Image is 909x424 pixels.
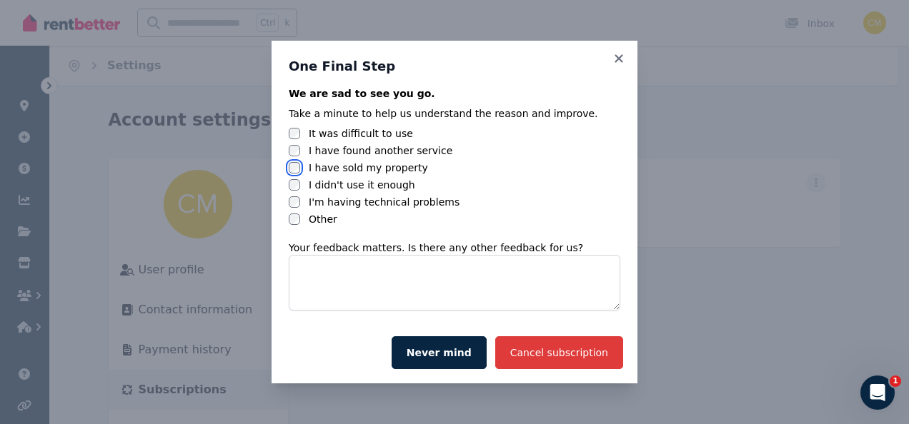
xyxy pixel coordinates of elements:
button: Never mind [392,336,487,369]
iframe: Intercom live chat [860,375,895,410]
button: Cancel subscription [495,336,623,369]
span: 1 [890,375,901,387]
label: Other [309,212,337,226]
label: I have sold my property [309,161,428,175]
div: Your feedback matters. Is there any other feedback for us? [289,241,620,255]
div: Take a minute to help us understand the reason and improve. [289,106,620,121]
label: I have found another service [309,143,452,158]
label: It was difficult to use [309,126,413,141]
label: I'm having technical problems [309,195,460,209]
label: I didn't use it enough [309,178,415,192]
div: We are sad to see you go. [289,86,620,101]
h3: One Final Step [289,58,620,75]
